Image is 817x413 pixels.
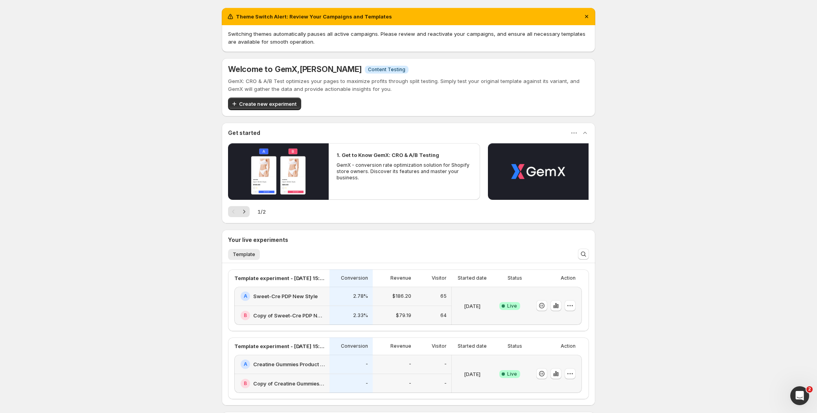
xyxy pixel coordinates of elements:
h3: Get started [228,129,260,137]
p: - [366,361,368,367]
p: Action [561,275,576,281]
h2: Copy of Creatine Gummies Product Page [253,380,325,387]
h2: Theme Switch Alert: Review Your Campaigns and Templates [236,13,392,20]
h3: Your live experiments [228,236,288,244]
span: Content Testing [368,66,405,73]
h5: Welcome to GemX [228,65,362,74]
p: Revenue [390,343,411,349]
p: Started date [458,343,487,349]
h2: A [244,361,247,367]
h2: Sweet-Cre PDP New Style [253,292,318,300]
p: Started date [458,275,487,281]
span: Create new experiment [239,100,296,108]
h2: Copy of Sweet-Cre PDP New Style [253,312,325,319]
h2: A [244,293,247,299]
span: Live [507,371,517,377]
p: GemX: CRO & A/B Test optimizes your pages to maximize profits through split testing. Simply test ... [228,77,589,93]
h2: Creatine Gummies Product Page [253,360,325,368]
p: - [444,380,447,387]
p: 65 [440,293,447,299]
nav: Pagination [228,206,250,217]
span: Live [507,303,517,309]
p: Template experiment - [DATE] 15:49:33 [234,342,325,350]
h2: 1. Get to Know GemX: CRO & A/B Testing [337,151,439,159]
span: 1 / 2 [258,208,266,216]
p: Status [508,343,522,349]
p: 64 [440,312,447,319]
button: Next [239,206,250,217]
span: Switching themes automatically pauses all active campaigns. Please review and reactivate your cam... [228,31,585,45]
span: Template [233,251,255,258]
p: [DATE] [464,370,480,378]
button: Dismiss notification [581,11,592,22]
iframe: Intercom live chat [790,386,809,405]
p: Visitor [432,275,447,281]
p: - [444,361,447,367]
p: 2.78% [353,293,368,299]
p: Action [561,343,576,349]
p: [DATE] [464,302,480,310]
p: Visitor [432,343,447,349]
p: Conversion [341,343,368,349]
p: Status [508,275,522,281]
h2: B [244,312,247,319]
button: Create new experiment [228,98,301,110]
span: , [PERSON_NAME] [297,65,362,74]
button: Search and filter results [578,249,589,260]
p: Revenue [390,275,411,281]
button: Play video [228,143,329,200]
p: 2.33% [353,312,368,319]
p: Conversion [341,275,368,281]
button: Play video [488,143,589,200]
p: $79.19 [396,312,411,319]
p: - [409,361,411,367]
p: - [366,380,368,387]
p: Template experiment - [DATE] 15:37:04 [234,274,325,282]
span: 2 [806,386,813,393]
h2: B [244,380,247,387]
p: GemX - conversion rate optimization solution for Shopify store owners. Discover its features and ... [337,162,472,181]
p: $186.20 [392,293,411,299]
p: - [409,380,411,387]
